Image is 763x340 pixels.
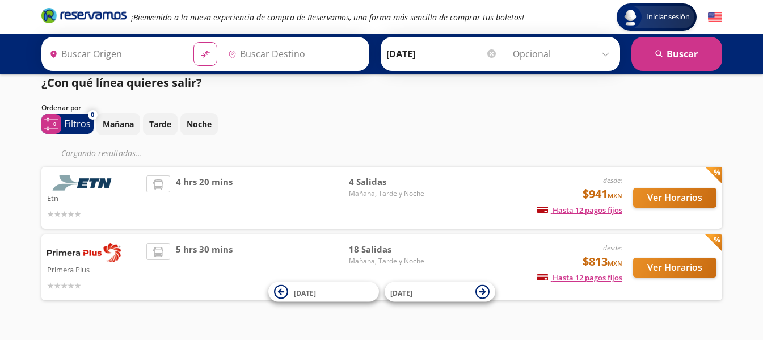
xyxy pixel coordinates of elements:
[41,114,94,134] button: 0Filtros
[642,11,694,23] span: Iniciar sesión
[176,243,233,292] span: 5 hrs 30 mins
[187,118,212,130] p: Noche
[47,175,121,191] img: Etn
[41,103,81,113] p: Ordenar por
[537,272,622,283] span: Hasta 12 pagos fijos
[294,288,316,297] span: [DATE]
[631,37,722,71] button: Buscar
[41,74,202,91] p: ¿Con qué línea quieres salir?
[143,113,178,135] button: Tarde
[513,40,614,68] input: Opcional
[583,253,622,270] span: $813
[47,262,141,276] p: Primera Plus
[224,40,363,68] input: Buscar Destino
[91,110,94,120] span: 0
[149,118,171,130] p: Tarde
[131,12,524,23] em: ¡Bienvenido a la nueva experiencia de compra de Reservamos, una forma más sencilla de comprar tus...
[608,259,622,267] small: MXN
[47,243,121,262] img: Primera Plus
[349,256,428,266] span: Mañana, Tarde y Noche
[603,243,622,253] em: desde:
[603,175,622,185] em: desde:
[61,148,142,158] em: Cargando resultados ...
[386,40,498,68] input: Elegir Fecha
[633,188,716,208] button: Ver Horarios
[385,282,495,302] button: [DATE]
[268,282,379,302] button: [DATE]
[47,191,141,204] p: Etn
[96,113,140,135] button: Mañana
[608,191,622,200] small: MXN
[349,188,428,199] span: Mañana, Tarde y Noche
[349,175,428,188] span: 4 Salidas
[708,10,722,24] button: English
[349,243,428,256] span: 18 Salidas
[103,118,134,130] p: Mañana
[41,7,127,24] i: Brand Logo
[41,7,127,27] a: Brand Logo
[176,175,233,220] span: 4 hrs 20 mins
[390,288,412,297] span: [DATE]
[45,40,184,68] input: Buscar Origen
[633,258,716,278] button: Ver Horarios
[180,113,218,135] button: Noche
[537,205,622,215] span: Hasta 12 pagos fijos
[583,186,622,203] span: $941
[64,117,91,131] p: Filtros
